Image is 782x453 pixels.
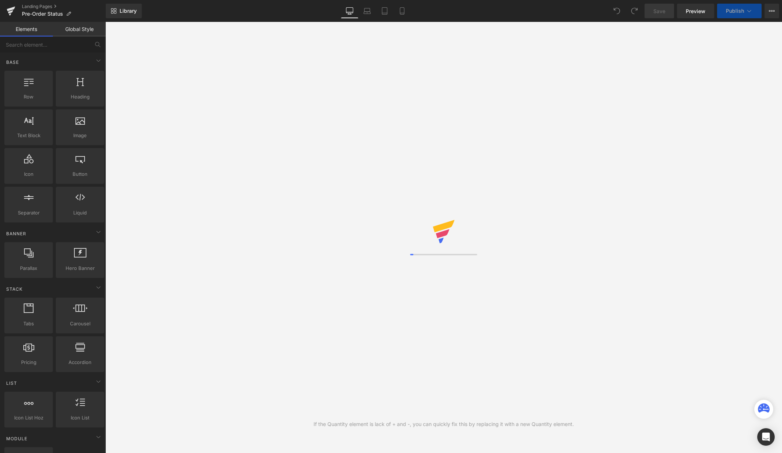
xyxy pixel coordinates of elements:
[22,11,63,17] span: Pre-Order Status
[58,170,102,178] span: Button
[5,380,18,387] span: List
[58,264,102,272] span: Hero Banner
[58,132,102,139] span: Image
[7,359,51,366] span: Pricing
[5,286,23,293] span: Stack
[314,420,574,428] div: If the Quantity element is lack of + and -, you can quickly fix this by replacing it with a new Q...
[58,209,102,217] span: Liquid
[7,209,51,217] span: Separator
[58,320,102,328] span: Carousel
[22,4,106,9] a: Landing Pages
[376,4,393,18] a: Tablet
[7,264,51,272] span: Parallax
[58,414,102,422] span: Icon List
[5,230,27,237] span: Banner
[358,4,376,18] a: Laptop
[627,4,642,18] button: Redo
[7,93,51,101] span: Row
[7,414,51,422] span: Icon List Hoz
[677,4,714,18] a: Preview
[765,4,779,18] button: More
[58,93,102,101] span: Heading
[7,132,51,139] span: Text Block
[757,428,775,446] div: Open Intercom Messenger
[610,4,624,18] button: Undo
[653,7,665,15] span: Save
[686,7,705,15] span: Preview
[726,8,744,14] span: Publish
[7,320,51,328] span: Tabs
[393,4,411,18] a: Mobile
[53,22,106,36] a: Global Style
[5,435,28,442] span: Module
[341,4,358,18] a: Desktop
[58,359,102,366] span: Accordion
[7,170,51,178] span: Icon
[5,59,20,66] span: Base
[717,4,762,18] button: Publish
[120,8,137,14] span: Library
[106,4,142,18] a: New Library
